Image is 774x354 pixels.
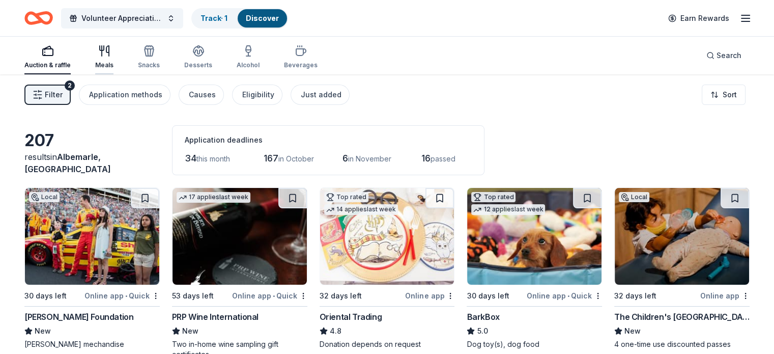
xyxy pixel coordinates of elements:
[278,154,314,163] span: in October
[330,325,341,337] span: 4.8
[185,134,472,146] div: Application deadlines
[24,152,111,174] span: Albemarle, [GEOGRAPHIC_DATA]
[273,292,275,300] span: •
[324,204,398,215] div: 14 applies last week
[662,9,735,28] a: Earn Rewards
[614,339,750,349] div: 4 one-time use discounted passes
[614,187,750,349] a: Image for The Children's Museum of WilmingtonLocal32 days leftOnline appThe Children's [GEOGRAPHI...
[173,188,307,285] img: Image for PRP Wine International
[61,8,183,29] button: Volunteer Appreciation
[182,325,198,337] span: New
[615,188,749,285] img: Image for The Children's Museum of Wilmington
[185,153,196,164] span: 34
[95,41,113,74] button: Meals
[138,41,160,74] button: Snacks
[624,325,641,337] span: New
[471,192,515,202] div: Top rated
[324,192,368,202] div: Top rated
[29,192,60,202] div: Local
[138,61,160,69] div: Snacks
[527,289,602,302] div: Online app Quick
[467,290,509,302] div: 30 days left
[184,61,212,69] div: Desserts
[702,85,746,105] button: Sort
[65,80,75,91] div: 2
[264,153,278,164] span: 167
[196,154,230,163] span: this month
[698,45,750,66] button: Search
[237,61,260,69] div: Alcohol
[45,89,63,101] span: Filter
[24,339,160,349] div: [PERSON_NAME] mechandise
[177,192,250,203] div: 17 applies last week
[237,41,260,74] button: Alcohol
[320,290,362,302] div: 32 days left
[24,152,111,174] span: in
[84,289,160,302] div: Online app Quick
[471,204,545,215] div: 12 applies last week
[191,8,288,29] button: Track· 1Discover
[405,289,454,302] div: Online app
[320,311,382,323] div: Oriental Trading
[79,85,170,105] button: Application methods
[567,292,569,300] span: •
[24,311,133,323] div: [PERSON_NAME] Foundation
[24,61,71,69] div: Auction & raffle
[467,311,499,323] div: BarkBox
[95,61,113,69] div: Meals
[24,151,160,175] div: results
[320,188,454,285] img: Image for Oriental Trading
[24,187,160,349] a: Image for Joey Logano FoundationLocal30 days leftOnline app•Quick[PERSON_NAME] FoundationNew[PERS...
[291,85,350,105] button: Just added
[24,6,53,30] a: Home
[35,325,51,337] span: New
[467,187,602,349] a: Image for BarkBoxTop rated12 applieslast week30 days leftOnline app•QuickBarkBox5.0Dog toy(s), do...
[89,89,162,101] div: Application methods
[246,14,279,22] a: Discover
[172,311,259,323] div: PRP Wine International
[242,89,274,101] div: Eligibility
[232,85,282,105] button: Eligibility
[467,339,602,349] div: Dog toy(s), dog food
[284,61,318,69] div: Beverages
[342,153,348,164] span: 6
[614,290,656,302] div: 32 days left
[24,130,160,151] div: 207
[700,289,750,302] div: Online app
[431,154,455,163] span: passed
[723,89,737,101] span: Sort
[24,85,71,105] button: Filter2
[614,311,750,323] div: The Children's [GEOGRAPHIC_DATA]
[320,187,455,349] a: Image for Oriental TradingTop rated14 applieslast week32 days leftOnline appOriental Trading4.8Do...
[716,49,741,62] span: Search
[200,14,227,22] a: Track· 1
[184,41,212,74] button: Desserts
[232,289,307,302] div: Online app Quick
[172,290,214,302] div: 53 days left
[81,12,163,24] span: Volunteer Appreciation
[125,292,127,300] span: •
[189,89,216,101] div: Causes
[24,41,71,74] button: Auction & raffle
[320,339,455,349] div: Donation depends on request
[619,192,649,202] div: Local
[477,325,488,337] span: 5.0
[421,153,431,164] span: 16
[24,290,67,302] div: 30 days left
[25,188,159,285] img: Image for Joey Logano Foundation
[301,89,341,101] div: Just added
[348,154,391,163] span: in November
[284,41,318,74] button: Beverages
[467,188,601,285] img: Image for BarkBox
[179,85,224,105] button: Causes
